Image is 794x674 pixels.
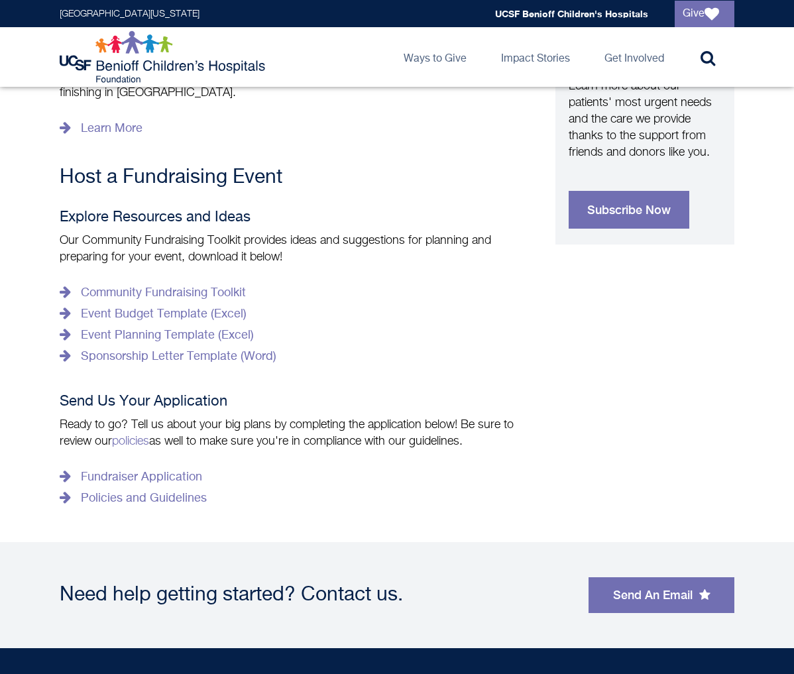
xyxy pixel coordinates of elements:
[60,9,199,19] a: [GEOGRAPHIC_DATA][US_STATE]
[60,118,142,139] a: Learn More
[60,282,246,304] a: Community Fundraising Toolkit
[569,191,689,229] a: Subscribe Now
[60,166,524,190] h3: Host a Fundraising Event
[569,27,721,161] p: Sign up for our community fundraising newsletter, . Learn more about our patients' most urgent ne...
[589,577,734,613] a: Send An Email
[393,27,477,87] a: Ways to Give
[60,488,207,509] a: Policies and Guidelines
[675,1,734,27] a: Give
[60,304,247,325] a: Event Budget Template (Excel)
[594,27,675,87] a: Get Involved
[60,30,268,84] img: Logo for UCSF Benioff Children's Hospitals Foundation
[60,346,276,367] a: Sponsorship Letter Template (Word)
[60,233,524,266] p: Our Community Fundraising Toolkit provides ideas and suggestions for planning and preparing for y...
[495,8,648,19] a: UCSF Benioff Children's Hospitals
[60,325,254,346] a: Event Planning Template (Excel)
[60,394,524,410] h4: Send Us Your Application
[112,435,149,447] a: policies
[60,209,524,226] h4: Explore Resources and Ideas
[60,417,524,450] p: Ready to go? Tell us about your big plans by completing the application below! Be sure to review ...
[490,27,581,87] a: Impact Stories
[60,467,202,488] a: Fundraiser Application
[60,585,575,605] div: Need help getting started? Contact us.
